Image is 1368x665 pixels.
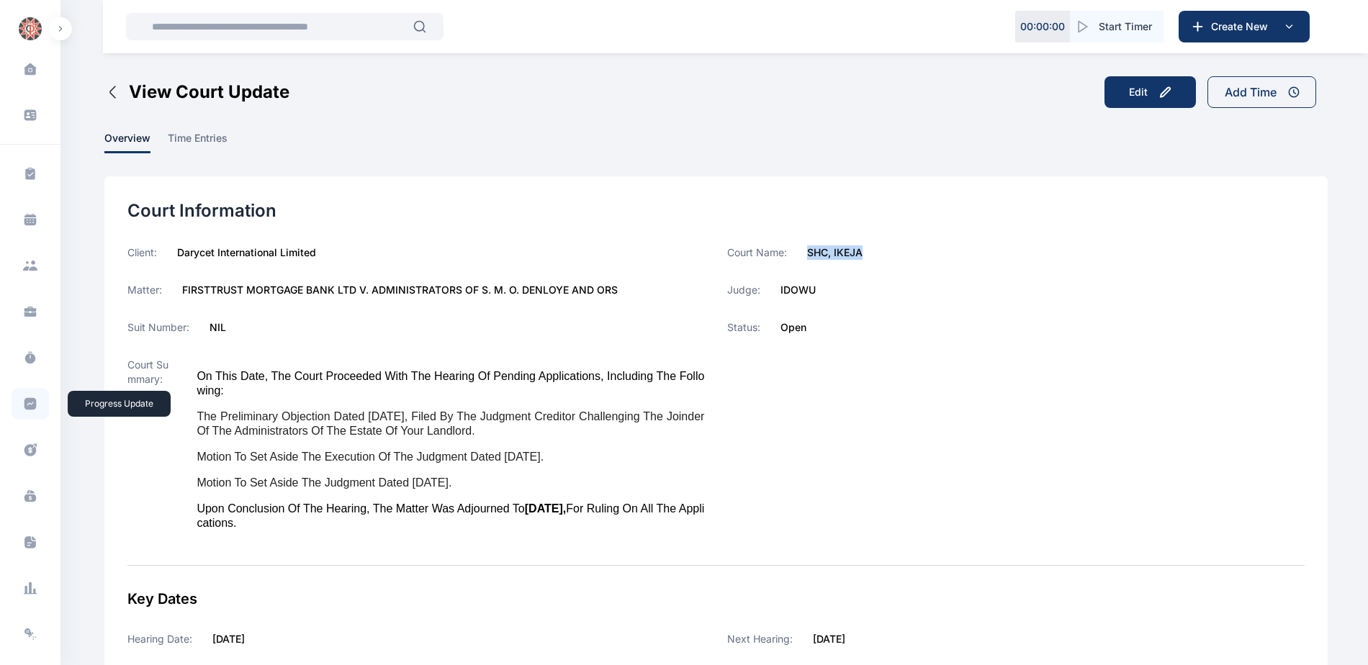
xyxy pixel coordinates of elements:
label: [DATE] [212,633,245,645]
span: time entries [168,131,228,153]
label: Darycet International Limited [177,245,316,260]
div: Add Time [1225,83,1277,101]
span: View Court Update [129,81,289,104]
label: Court Name: [727,245,787,260]
b: [DATE], [525,502,566,515]
div: Motion to set aside the judgment dated [DATE]. [197,476,704,490]
div: Upon conclusion of the hearing, the matter was adjourned to for ruling on all the applications. [197,502,704,530]
label: IDOWU [780,283,816,297]
div: Edit [1129,85,1148,99]
p: 00 : 00 : 00 [1020,19,1065,34]
span: Start Timer [1099,19,1152,34]
div: Key Dates [127,589,1305,609]
button: Start Timer [1070,11,1164,42]
label: Status: [727,320,760,335]
label: Judge: [727,283,760,297]
label: Matter: [127,283,162,297]
label: Next Hearing: [727,632,793,646]
label: Open [780,320,806,335]
label: FIRSTTRUST MORTGAGE BANK LTD v. ADMINISTRATORS OF S. M. O. DENLOYE AND ORS [182,283,618,297]
div: Court Information [127,199,1305,222]
button: Add Time [1207,76,1316,108]
div: On this date, the court proceeded with the hearing of pending applications, including the following: [197,369,704,398]
label: Suit Number: [127,320,189,335]
a: time entries [168,131,245,153]
a: overview [104,131,168,153]
div: The Preliminary Objection dated [DATE], filed by the Judgment Creditor challenging the joinder of... [197,410,704,438]
span: Create New [1205,19,1280,34]
button: Create New [1179,11,1310,42]
button: View Court Update [104,81,289,104]
label: Court Summary: [127,358,177,542]
label: [DATE] [813,632,845,646]
button: Edit [1104,76,1196,108]
label: Hearing Date: [127,633,192,645]
label: NIL [210,320,226,335]
span: overview [104,131,150,153]
label: SHC, IKEJA [807,245,863,260]
div: Motion to set aside the execution of the judgment dated [DATE]. [197,450,704,464]
label: Client: [127,245,157,260]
